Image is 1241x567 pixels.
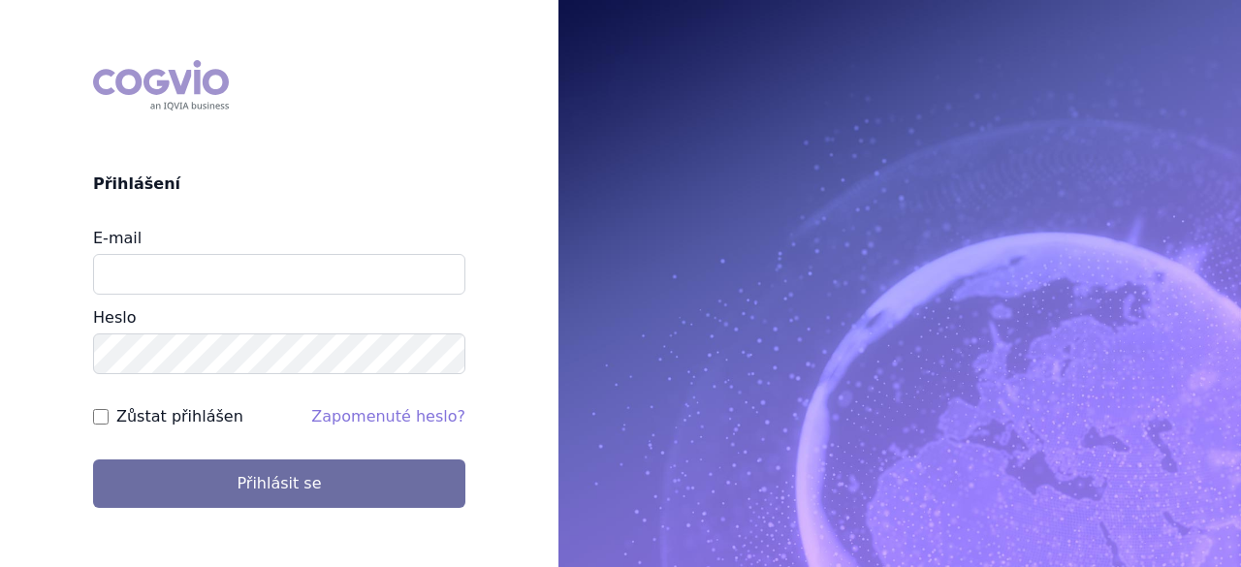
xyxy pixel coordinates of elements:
[311,407,465,425] a: Zapomenuté heslo?
[116,405,243,428] label: Zůstat přihlášen
[93,308,136,327] label: Heslo
[93,60,229,110] div: COGVIO
[93,229,142,247] label: E-mail
[93,459,465,508] button: Přihlásit se
[93,173,465,196] h2: Přihlášení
